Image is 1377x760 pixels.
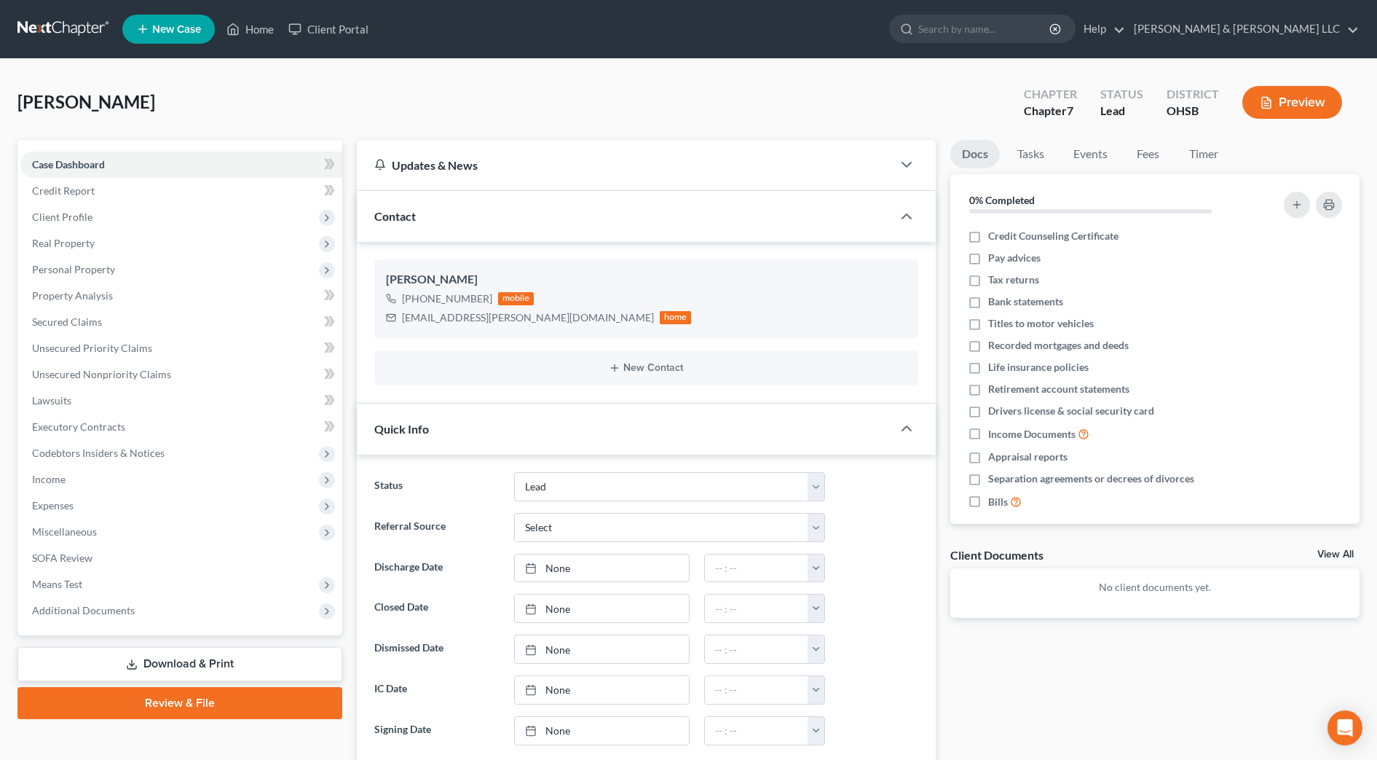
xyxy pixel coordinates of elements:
strong: 0% Completed [969,194,1035,206]
a: Lawsuits [20,388,342,414]
span: Credit Report [32,184,95,197]
span: Miscellaneous [32,525,97,538]
input: -- : -- [705,676,808,704]
span: Additional Documents [32,604,135,616]
div: Open Intercom Messenger [1327,710,1362,745]
a: Credit Report [20,178,342,204]
label: Discharge Date [367,554,507,583]
div: Chapter [1024,86,1077,103]
div: District [1167,86,1219,103]
a: Timer [1177,140,1230,168]
span: Executory Contracts [32,420,125,433]
button: New Contact [386,362,907,374]
span: Unsecured Priority Claims [32,342,152,354]
a: Client Portal [281,16,376,42]
input: -- : -- [705,717,808,745]
div: [PERSON_NAME] [386,271,907,289]
span: Pay advices [988,251,1041,265]
a: Review & File [17,687,342,719]
span: SOFA Review [32,552,92,564]
a: Executory Contracts [20,414,342,440]
span: Tax returns [988,273,1039,287]
span: Lawsuits [32,394,71,407]
span: Quick Info [374,422,429,436]
label: IC Date [367,675,507,705]
a: Secured Claims [20,309,342,335]
div: mobile [498,292,534,305]
span: Secured Claims [32,316,102,328]
a: None [515,595,689,622]
a: Fees [1125,140,1172,168]
span: Bank statements [988,294,1063,309]
span: Real Property [32,237,95,249]
a: Property Analysis [20,283,342,309]
label: Signing Date [367,716,507,745]
input: -- : -- [705,555,808,582]
input: -- : -- [705,635,808,663]
span: Contact [374,209,416,223]
div: [EMAIL_ADDRESS][PERSON_NAME][DOMAIN_NAME] [402,310,654,325]
a: [PERSON_NAME] & [PERSON_NAME] LLC [1127,16,1359,42]
a: Home [219,16,281,42]
span: Income [32,473,66,485]
label: Closed Date [367,594,507,623]
span: Property Analysis [32,289,113,302]
a: Unsecured Nonpriority Claims [20,361,342,388]
label: Status [367,472,507,501]
div: Client Documents [950,547,1043,563]
span: Recorded mortgages and deeds [988,338,1129,353]
span: Personal Property [32,263,115,275]
a: Help [1076,16,1125,42]
div: Updates & News [374,157,875,173]
label: Dismissed Date [367,635,507,664]
label: Referral Source [367,513,507,542]
div: OHSB [1167,103,1219,120]
a: View All [1317,549,1354,560]
span: Expenses [32,499,74,512]
span: Client Profile [32,211,92,223]
span: Appraisal reports [988,450,1068,464]
div: Chapter [1024,103,1077,120]
p: No client documents yet. [962,580,1348,595]
div: Lead [1100,103,1143,120]
input: Search by name... [918,15,1052,42]
span: Retirement account statements [988,382,1129,396]
span: Titles to motor vehicles [988,316,1094,331]
span: 7 [1067,103,1073,117]
a: None [515,676,689,704]
input: -- : -- [705,595,808,622]
button: Preview [1242,86,1342,119]
span: Drivers license & social security card [988,404,1154,418]
a: None [515,635,689,663]
span: Credit Counseling Certificate [988,229,1118,243]
span: Income Documents [988,427,1076,442]
a: None [515,717,689,745]
span: Life insurance policies [988,360,1089,375]
span: [PERSON_NAME] [17,91,155,112]
span: Separation agreements or decrees of divorces [988,471,1194,486]
a: None [515,555,689,582]
a: Docs [950,140,1000,168]
a: Download & Print [17,647,342,681]
div: Status [1100,86,1143,103]
a: Events [1062,140,1119,168]
a: Case Dashboard [20,152,342,178]
span: Means Test [32,578,82,590]
a: SOFA Review [20,545,342,571]
span: Unsecured Nonpriority Claims [32,368,171,380]
span: Case Dashboard [32,158,105,171]
span: Bills [988,495,1008,509]
span: Codebtors Insiders & Notices [32,447,165,459]
a: Tasks [1006,140,1056,168]
span: New Case [152,24,201,35]
div: home [660,311,692,324]
div: [PHONE_NUMBER] [402,291,492,306]
a: Unsecured Priority Claims [20,335,342,361]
